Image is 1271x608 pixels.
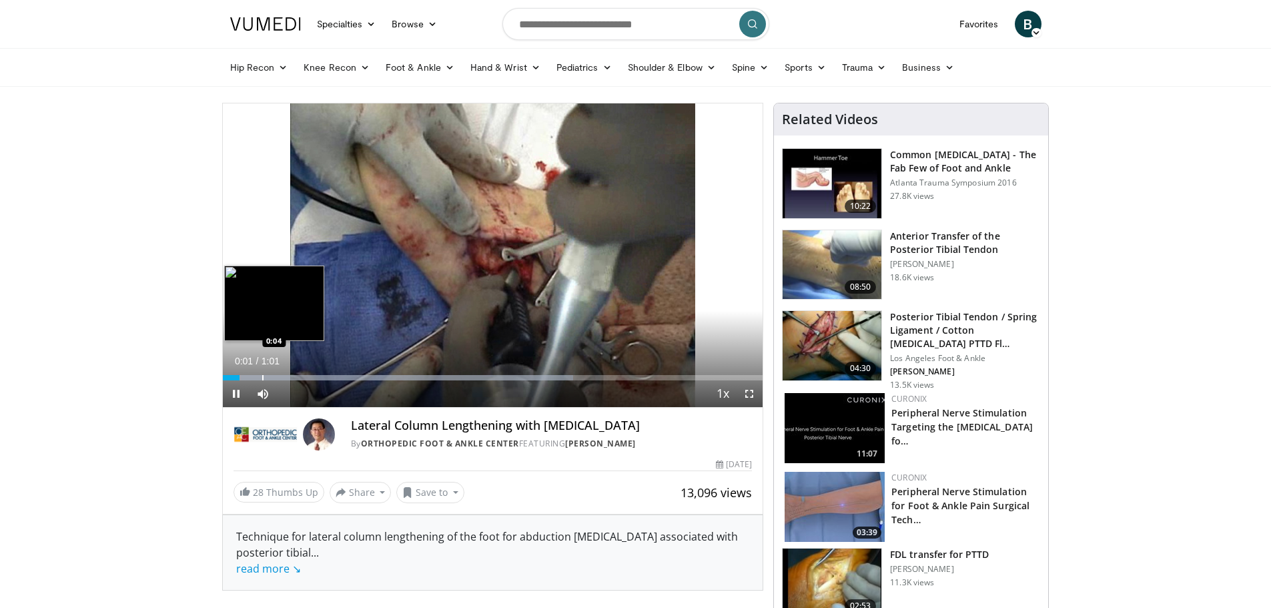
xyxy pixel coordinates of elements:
[890,178,1040,188] p: Atlanta Trauma Symposium 2016
[782,230,1040,300] a: 08:50 Anterior Transfer of the Posterior Tibial Tendon [PERSON_NAME] 18.6K views
[890,366,1040,377] p: [PERSON_NAME]
[891,472,927,483] a: Curonix
[223,103,763,408] video-js: Video Player
[234,418,298,450] img: Orthopedic Foot & Ankle Center
[378,54,462,81] a: Foot & Ankle
[891,406,1033,447] a: Peripheral Nerve Stimulation Targeting the [MEDICAL_DATA] fo…
[262,356,280,366] span: 1:01
[785,472,885,542] img: 73042a39-faa0-4cce-aaf4-9dbc875de030.150x105_q85_crop-smart_upscale.jpg
[785,472,885,542] a: 03:39
[709,380,736,407] button: Playback Rate
[894,54,962,81] a: Business
[565,438,636,449] a: [PERSON_NAME]
[223,375,763,380] div: Progress Bar
[845,362,877,375] span: 04:30
[361,438,519,449] a: Orthopedic Foot & Ankle Center
[890,310,1040,350] h3: Posterior Tibial Tendon / Spring Ligament / Cotton [MEDICAL_DATA] PTTD Fl…
[891,393,927,404] a: Curonix
[783,230,881,300] img: 52442_0000_3.png.150x105_q85_crop-smart_upscale.jpg
[782,148,1040,219] a: 10:22 Common [MEDICAL_DATA] - The Fab Few of Foot and Ankle Atlanta Trauma Symposium 2016 27.8K v...
[681,485,752,501] span: 13,096 views
[736,380,763,407] button: Fullscreen
[716,459,752,471] div: [DATE]
[351,418,753,433] h4: Lateral Column Lengthening with [MEDICAL_DATA]
[783,149,881,218] img: 4559c471-f09d-4bda-8b3b-c296350a5489.150x105_q85_crop-smart_upscale.jpg
[309,11,384,37] a: Specialties
[1015,11,1041,37] a: B
[620,54,724,81] a: Shoulder & Elbow
[890,191,934,202] p: 27.8K views
[785,393,885,463] a: 11:07
[330,482,392,503] button: Share
[296,54,378,81] a: Knee Recon
[845,280,877,294] span: 08:50
[890,353,1040,364] p: Los Angeles Foot & Ankle
[224,266,324,341] img: image.jpeg
[777,54,834,81] a: Sports
[250,380,276,407] button: Mute
[234,482,324,503] a: 28 Thumbs Up
[845,200,877,213] span: 10:22
[548,54,620,81] a: Pediatrics
[783,311,881,380] img: 31d347b7-8cdb-4553-8407-4692467e4576.150x105_q85_crop-smart_upscale.jpg
[782,111,878,127] h4: Related Videos
[236,545,319,576] span: ...
[951,11,1007,37] a: Favorites
[303,418,335,450] img: Avatar
[253,486,264,499] span: 28
[502,8,769,40] input: Search topics, interventions
[256,356,259,366] span: /
[236,529,750,577] div: Technique for lateral column lengthening of the foot for abduction [MEDICAL_DATA] associated with...
[782,310,1040,390] a: 04:30 Posterior Tibial Tendon / Spring Ligament / Cotton [MEDICAL_DATA] PTTD Fl… Los Angeles Foot...
[230,17,301,31] img: VuMedi Logo
[890,380,934,390] p: 13.5K views
[351,438,753,450] div: By FEATURING
[890,548,989,561] h3: FDL transfer for PTTD
[724,54,777,81] a: Spine
[890,577,934,588] p: 11.3K views
[834,54,895,81] a: Trauma
[396,482,464,503] button: Save to
[223,380,250,407] button: Pause
[853,448,881,460] span: 11:07
[891,485,1029,526] a: Peripheral Nerve Stimulation for Foot & Ankle Pain Surgical Tech…
[890,272,934,283] p: 18.6K views
[890,230,1040,256] h3: Anterior Transfer of the Posterior Tibial Tendon
[222,54,296,81] a: Hip Recon
[235,356,253,366] span: 0:01
[890,148,1040,175] h3: Common [MEDICAL_DATA] - The Fab Few of Foot and Ankle
[890,564,989,575] p: [PERSON_NAME]
[890,259,1040,270] p: [PERSON_NAME]
[462,54,548,81] a: Hand & Wrist
[853,527,881,539] span: 03:39
[785,393,885,463] img: 997914f1-2438-46d3-bb0a-766a8c5fd9ba.150x105_q85_crop-smart_upscale.jpg
[236,561,301,576] a: read more ↘
[384,11,445,37] a: Browse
